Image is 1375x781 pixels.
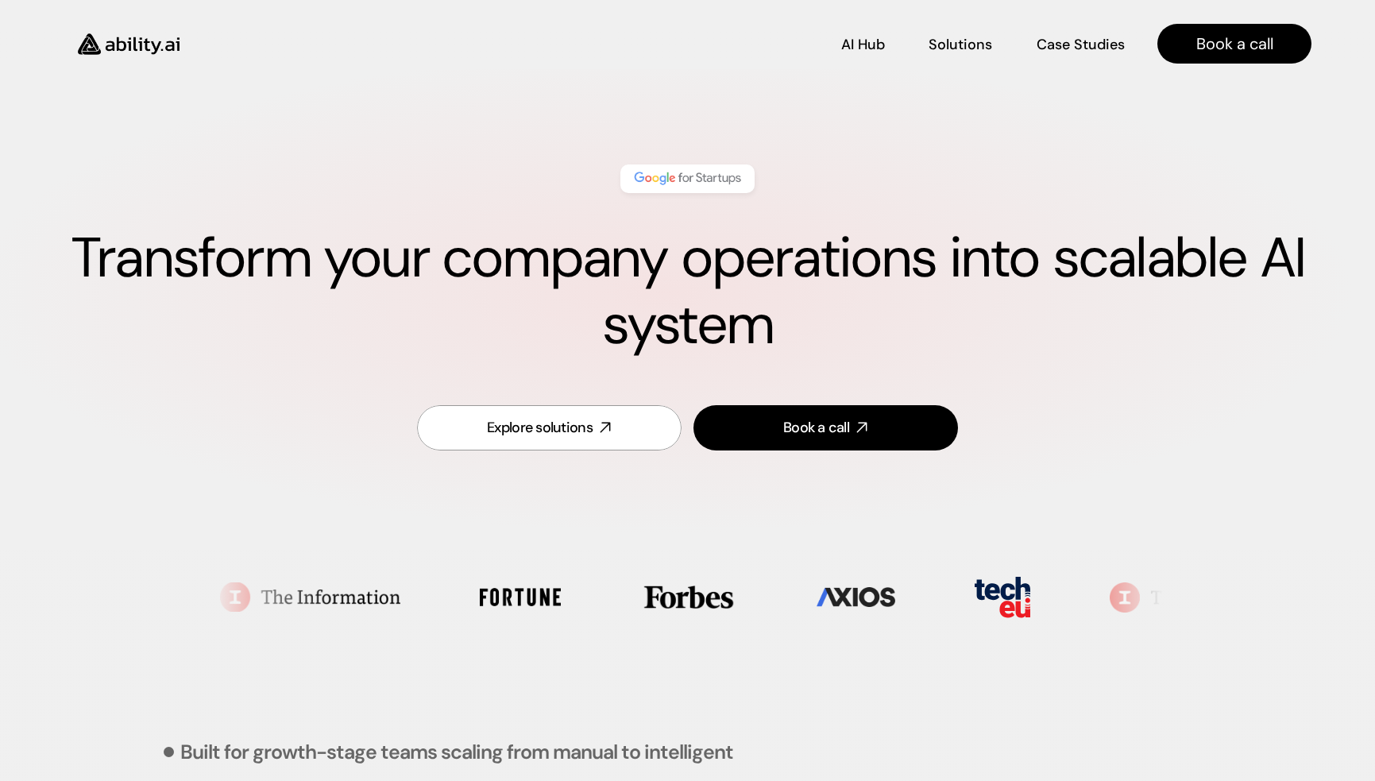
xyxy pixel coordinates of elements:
[783,418,849,438] div: Book a call
[64,225,1311,358] h1: Transform your company operations into scalable AI system
[1157,24,1311,64] a: Book a call
[487,418,593,438] div: Explore solutions
[417,405,682,450] a: Explore solutions
[929,35,992,55] p: Solutions
[1036,30,1126,58] a: Case Studies
[1037,35,1125,55] p: Case Studies
[841,30,885,58] a: AI Hub
[180,742,733,762] p: Built for growth-stage teams scaling from manual to intelligent
[929,30,992,58] a: Solutions
[202,24,1311,64] nav: Main navigation
[841,35,885,55] p: AI Hub
[1196,33,1273,55] p: Book a call
[693,405,958,450] a: Book a call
